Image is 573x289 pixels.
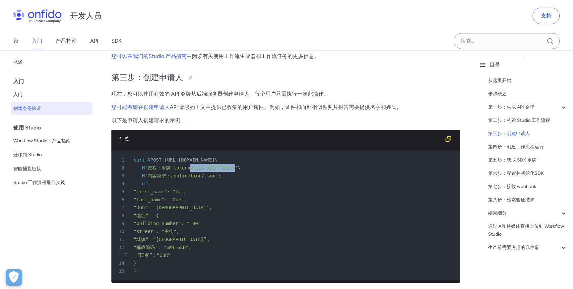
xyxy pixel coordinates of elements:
[111,38,122,44] font: SDK
[488,91,507,97] font: 步骤概述
[111,53,187,59] a: 您可以在我们的Studio 产品指南
[488,197,535,203] font: 第八步：检索验证结果
[488,183,568,191] a: 第七步：接收 webhook
[488,209,568,217] a: 结果细分
[11,134,93,148] a: Workflow Studio：产品指南
[488,117,568,124] a: 第二步：构建 Studio 工作流程
[488,131,530,136] font: 第三步：创建申请人
[488,144,544,150] font: 第四步：创建工作流程运行
[13,152,42,158] font: 迁移到 Studio
[488,156,568,164] a: 第五步：获取 SDK 令牌
[13,138,71,144] font: Workflow Studio：产品指南
[134,189,186,194] font: "first_name": "简",
[145,181,151,186] font: '{
[122,197,124,202] font: 6
[119,268,124,274] font: 15
[13,180,65,185] font: Studio 工作流程最佳实践
[488,118,550,123] font: 第二步：构建 Studio 工作流程
[119,253,128,258] font: 十三
[134,229,179,234] font: "street": "主街",
[488,104,534,110] font: 第一步：生成 API 令牌
[122,189,124,194] font: 5
[134,157,145,163] font: curl
[90,38,98,44] font: API
[442,132,455,146] button: 复制代码片段按钮
[13,166,41,171] font: 智能捕捉链接
[119,261,124,266] font: 14
[122,181,124,186] font: 4
[139,165,145,170] font: -H
[6,269,22,286] div: Cookie Preferences
[134,261,136,266] font: }
[488,245,539,250] font: 生产前需要考虑的几件事
[13,78,24,84] font: 入门
[13,106,41,111] font: 创建身份验证
[215,157,217,163] font: \
[111,117,186,123] font: 以下是申请人创建请求的示例：
[11,162,93,175] a: 智能捕捉链接
[488,78,511,83] font: 从这里开始
[488,130,568,138] a: 第三步：创建申请人
[139,173,145,178] font: -H
[137,253,171,258] font: “国家”：“GBR”
[70,11,102,21] font: 开发人员
[90,32,98,50] a: API
[134,221,204,226] font: "building_number": "100",
[145,165,238,170] font: '授权：令牌 token=<YOUR_API_TOKEN>'
[488,196,568,204] a: 第八步：检索验证结果
[119,136,130,142] font: 狂欢
[134,268,139,274] font: }'
[111,104,170,110] a: 您可能希望在创建申请人
[488,143,568,151] a: 第四步：创建工作流程运行
[488,169,568,177] a: 第六步：配置并初始化SDK
[218,173,221,178] font: \
[151,157,215,163] font: POST [URL][DOMAIN_NAME]
[187,53,314,59] font: 中阅读有关使用工作流生成器和工作流任务的更多信息
[111,32,122,50] a: SDK
[238,165,240,170] font: \
[134,237,211,242] font: “城镇”：“[GEOGRAPHIC_DATA]”，
[489,62,500,68] font: 目录
[119,229,124,234] font: 10
[32,38,42,44] font: 入门
[488,223,564,237] font: 通过 API 将媒体直接上传到 Workflow Studio
[11,148,93,162] a: 迁移到 Studio
[488,103,568,111] a: 第一步：生成 API 令牌
[145,173,219,178] font: '内容类型：application/json'
[488,90,568,98] a: 步骤概述
[488,244,568,252] a: 生产前需要考虑的几件事
[13,59,23,65] font: 概述
[56,32,77,50] a: 产品指南
[488,157,537,163] font: 第五步：获取 SDK 令牌
[56,38,77,44] font: 产品指南
[11,88,93,101] a: 入门
[111,72,183,82] font: 第三步：创建申请人
[111,91,329,97] font: 现在，您可以使用有效的 API 令牌从后端服务器创建申请人。每个用户只需执行一次此操作。
[13,32,19,50] a: 家
[134,197,187,202] font: "last_name": "Doe",
[122,221,124,226] font: 9
[122,213,124,218] font: 8
[11,102,93,115] a: 创建身份验证
[134,213,159,218] font: “地址”： {
[6,269,22,286] button: Open Preferences
[314,53,319,59] font: 。
[13,38,19,44] font: 家
[454,33,560,49] input: Onfido 搜索输入字段
[488,222,568,238] a: 通过 API 将媒体直接上传到 Workflow Studio
[145,157,151,163] font: -X
[134,205,212,210] font: "dob": "[DEMOGRAPHIC_DATA]",
[139,181,145,186] font: -d
[13,92,23,97] font: 入门
[119,237,124,242] font: 11
[488,77,568,85] a: 从这里开始
[119,245,124,250] font: 12
[170,104,264,110] font: API 请求的正文中提供已收集的用户属性
[533,8,560,24] a: 支持
[13,124,41,131] font: 使用 Studio
[32,32,42,50] a: 入门
[13,9,62,23] img: Onfido 标志
[122,173,124,178] font: 3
